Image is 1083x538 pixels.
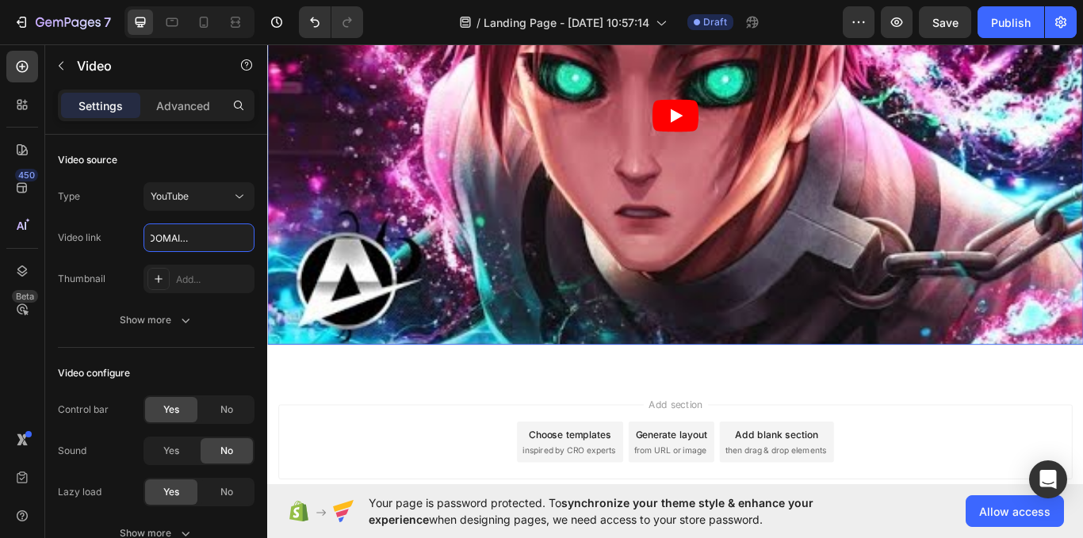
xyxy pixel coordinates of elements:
[58,306,254,334] button: Show more
[979,503,1050,520] span: Allow access
[449,69,503,107] button: Play
[297,471,406,486] span: inspired by CRO experts
[545,452,642,468] div: Add blank section
[299,6,363,38] div: Undo/Redo
[120,312,193,328] div: Show more
[58,485,101,499] div: Lazy load
[77,56,212,75] p: Video
[58,272,105,286] div: Thumbnail
[220,403,233,417] span: No
[438,416,514,433] span: Add section
[163,444,179,458] span: Yes
[6,6,118,38] button: 7
[58,231,101,245] div: Video link
[58,153,117,167] div: Video source
[58,444,86,458] div: Sound
[978,6,1044,38] button: Publish
[144,223,254,252] input: Insert video url here
[1029,460,1067,498] div: Open Intercom Messenger
[220,485,233,499] span: No
[427,471,512,486] span: from URL or image
[932,16,959,29] span: Save
[966,495,1064,527] button: Allow access
[156,97,210,114] p: Advanced
[703,15,727,29] span: Draft
[919,6,971,38] button: Save
[58,403,109,417] div: Control bar
[58,189,80,204] div: Type
[430,452,513,468] div: Generate layout
[305,452,401,468] div: Choose templates
[991,14,1031,31] div: Publish
[78,97,123,114] p: Settings
[369,496,813,526] span: synchronize your theme style & enhance your experience
[267,40,1083,488] iframe: Design area
[484,14,649,31] span: Landing Page - [DATE] 10:57:14
[476,14,480,31] span: /
[176,273,251,287] div: Add...
[163,403,179,417] span: Yes
[220,444,233,458] span: No
[15,169,38,181] div: 450
[151,190,189,202] span: YouTube
[104,13,111,32] p: 7
[534,471,652,486] span: then drag & drop elements
[12,290,38,303] div: Beta
[163,485,179,499] span: Yes
[369,494,875,528] span: Your page is password protected. To when designing pages, we need access to your store password.
[58,366,130,380] div: Video configure
[144,182,254,211] button: YouTube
